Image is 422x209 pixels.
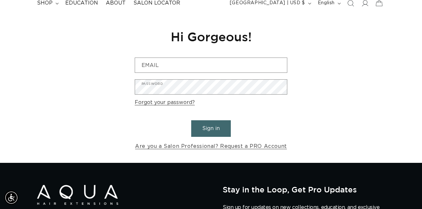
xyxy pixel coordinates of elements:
input: Email [135,58,287,72]
div: Accessibility Menu [4,190,19,205]
h1: Hi Gorgeous! [135,29,287,45]
a: Forgot your password? [135,98,195,107]
iframe: Chat Widget [337,139,422,209]
h2: Stay in the Loop, Get Pro Updates [223,185,385,194]
button: Sign in [191,120,231,137]
img: Aqua Hair Extensions [37,185,118,205]
a: Are you a Salon Professional? Request a PRO Account [135,142,287,151]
